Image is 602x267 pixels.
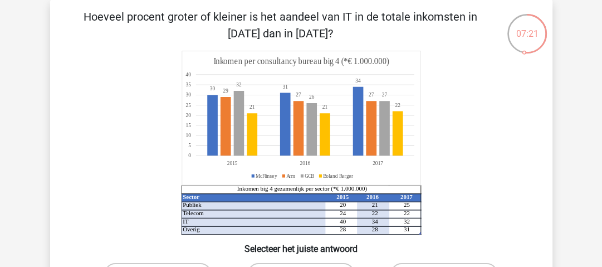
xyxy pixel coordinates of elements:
tspan: 5 [188,142,191,149]
tspan: 29 [223,88,228,94]
tspan: 32 [236,81,242,88]
tspan: 15 [185,122,191,129]
tspan: 22 [403,210,409,216]
tspan: 28 [371,226,378,232]
tspan: 2015 [336,193,349,200]
tspan: 21 [371,201,378,208]
tspan: 35 [185,81,191,88]
tspan: 2016 [366,193,378,200]
tspan: Inkomen big 4 gezamenlijk per sector (*€ 1.000.000) [237,185,367,192]
tspan: 28 [340,226,346,232]
tspan: 10 [185,132,191,139]
tspan: Inkomen per consultancy bureau big 4 (*€ 1.000.000) [213,56,389,67]
div: 07:21 [506,13,548,41]
tspan: 20 [185,111,191,118]
tspan: 24 [340,210,346,216]
tspan: 22 [395,101,400,108]
tspan: Publiek [183,201,202,208]
tspan: 2017 [400,193,412,200]
tspan: McFlinsey [256,172,277,179]
tspan: 34 [371,218,378,225]
tspan: Arm [286,172,295,179]
tspan: 34 [355,77,361,84]
tspan: 32 [403,218,409,225]
tspan: GCB [305,172,315,179]
tspan: 0 [188,152,191,159]
tspan: Sector [183,193,199,200]
tspan: IT [183,218,189,225]
tspan: 30 [209,85,215,92]
tspan: Overig [183,226,200,232]
tspan: 31 [282,84,288,90]
h6: Selecteer het juiste antwoord [68,235,535,254]
tspan: 201520162017 [227,160,383,167]
tspan: 25 [403,201,409,208]
tspan: 26 [309,94,314,100]
tspan: Boland Rerger [323,172,354,179]
tspan: Telecom [183,210,204,216]
tspan: 2121 [249,104,327,110]
tspan: 30 [185,91,191,98]
tspan: 20 [340,201,346,208]
tspan: 2727 [296,91,374,98]
tspan: 40 [340,218,346,225]
tspan: 25 [185,101,191,108]
tspan: 27 [381,91,387,98]
tspan: 22 [371,210,378,216]
tspan: 31 [403,226,409,232]
tspan: 40 [185,71,191,78]
p: Hoeveel procent groter of kleiner is het aandeel van IT in de totale inkomsten in [DATE] dan in [... [68,8,493,42]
